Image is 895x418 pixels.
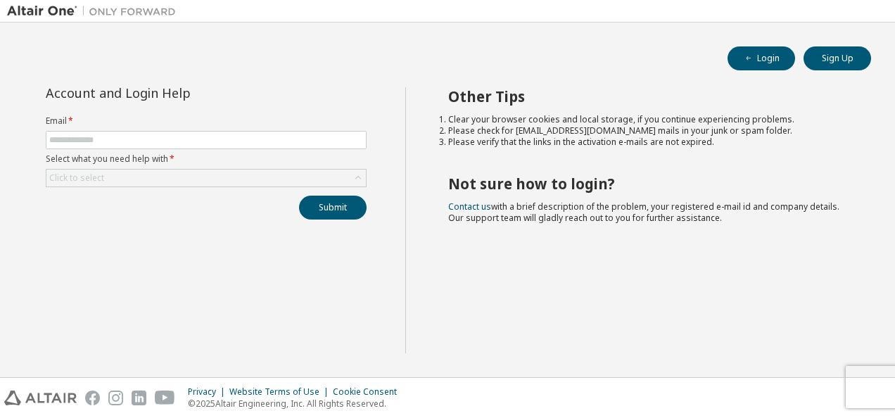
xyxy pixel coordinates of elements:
[448,201,839,224] span: with a brief description of the problem, your registered e-mail id and company details. Our suppo...
[448,114,846,125] li: Clear your browser cookies and local storage, if you continue experiencing problems.
[85,391,100,405] img: facebook.svg
[4,391,77,405] img: altair_logo.svg
[448,137,846,148] li: Please verify that the links in the activation e-mails are not expired.
[448,201,491,213] a: Contact us
[188,386,229,398] div: Privacy
[46,153,367,165] label: Select what you need help with
[333,386,405,398] div: Cookie Consent
[46,170,366,186] div: Click to select
[46,87,303,99] div: Account and Login Help
[448,125,846,137] li: Please check for [EMAIL_ADDRESS][DOMAIN_NAME] mails in your junk or spam folder.
[49,172,104,184] div: Click to select
[7,4,183,18] img: Altair One
[229,386,333,398] div: Website Terms of Use
[188,398,405,410] p: © 2025 Altair Engineering, Inc. All Rights Reserved.
[448,87,846,106] h2: Other Tips
[46,115,367,127] label: Email
[299,196,367,220] button: Submit
[804,46,871,70] button: Sign Up
[448,175,846,193] h2: Not sure how to login?
[155,391,175,405] img: youtube.svg
[728,46,795,70] button: Login
[108,391,123,405] img: instagram.svg
[132,391,146,405] img: linkedin.svg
